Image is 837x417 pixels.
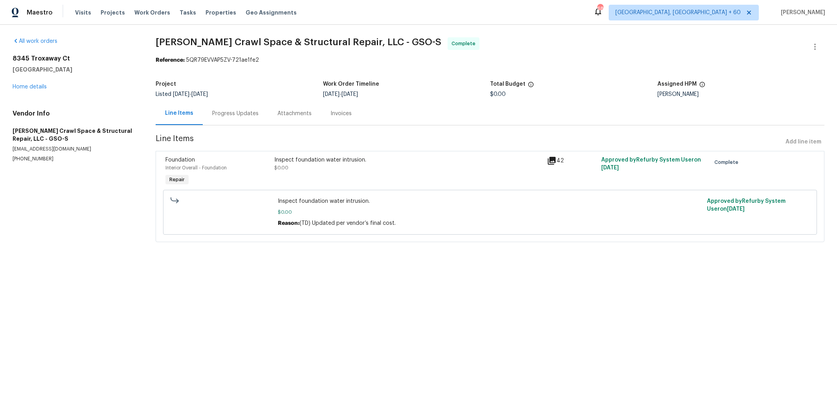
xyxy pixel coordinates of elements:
span: Properties [206,9,236,17]
span: Interior Overall - Foundation [165,165,227,170]
h5: Assigned HPM [657,81,697,87]
span: Inspect foundation water intrusion. [278,197,702,205]
span: The hpm assigned to this work order. [699,81,705,92]
span: $0.00 [274,165,288,170]
h4: Vendor Info [13,110,137,118]
span: (TD) Updated per vendor’s final cost. [299,220,396,226]
span: Reason: [278,220,299,226]
div: Progress Updates [212,110,259,118]
b: Reference: [156,57,185,63]
span: Geo Assignments [246,9,297,17]
h5: Project [156,81,176,87]
h5: Total Budget [490,81,525,87]
span: Foundation [165,157,195,163]
h2: 8345 Troxaway Ct [13,55,137,62]
span: - [323,92,358,97]
a: Home details [13,84,47,90]
span: Listed [156,92,208,97]
div: Attachments [277,110,312,118]
h5: [PERSON_NAME] Crawl Space & Structural Repair, LLC - GSO-S [13,127,137,143]
span: Maestro [27,9,53,17]
span: Complete [714,158,742,166]
span: Line Items [156,135,782,149]
a: All work orders [13,39,57,44]
div: Line Items [165,109,193,117]
div: Invoices [330,110,352,118]
div: 42 [547,156,597,165]
h5: Work Order Timeline [323,81,379,87]
span: Projects [101,9,125,17]
span: Complete [452,40,479,48]
span: [DATE] [601,165,619,171]
span: $0.00 [278,208,702,216]
div: Inspect foundation water intrusion. [274,156,542,164]
span: [DATE] [341,92,358,97]
span: - [173,92,208,97]
span: [GEOGRAPHIC_DATA], [GEOGRAPHIC_DATA] + 60 [615,9,741,17]
span: [PERSON_NAME] Crawl Space & Structural Repair, LLC - GSO-S [156,37,441,47]
span: Approved by Refurby System User on [707,198,786,212]
span: $0.00 [490,92,506,97]
div: [PERSON_NAME] [657,92,825,97]
span: [DATE] [323,92,340,97]
h5: [GEOGRAPHIC_DATA] [13,66,137,73]
span: Work Orders [134,9,170,17]
div: 5QR79EVVAP5ZV-721ae1fe2 [156,56,824,64]
span: The total cost of line items that have been proposed by Opendoor. This sum includes line items th... [528,81,534,92]
span: [DATE] [727,206,745,212]
span: Tasks [180,10,196,15]
div: 686 [597,5,603,13]
span: Approved by Refurby System User on [601,157,701,171]
span: Visits [75,9,91,17]
p: [PHONE_NUMBER] [13,156,137,162]
p: [EMAIL_ADDRESS][DOMAIN_NAME] [13,146,137,152]
span: Repair [166,176,188,184]
span: [DATE] [173,92,189,97]
span: [PERSON_NAME] [778,9,825,17]
span: [DATE] [191,92,208,97]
